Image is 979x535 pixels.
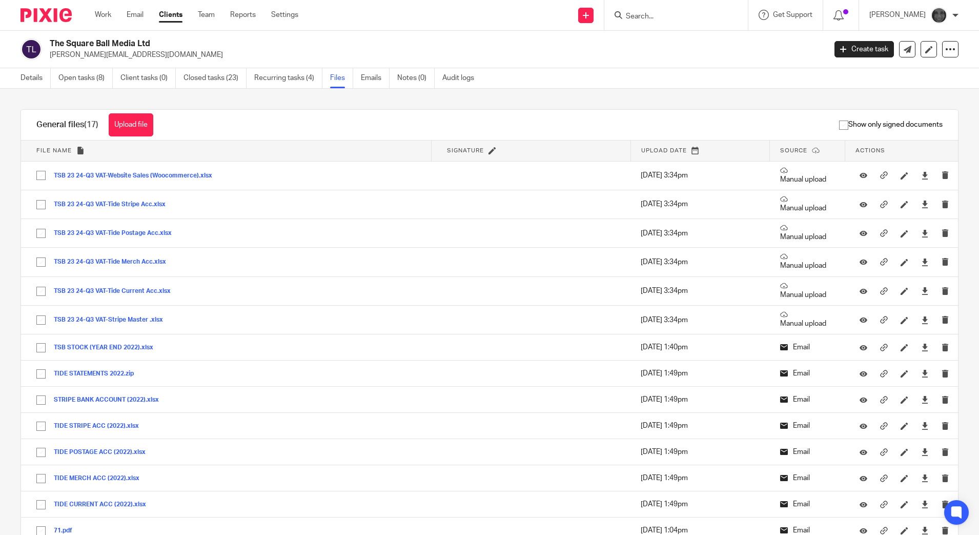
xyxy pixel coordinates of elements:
[54,527,80,534] button: 71.pdf
[330,68,353,88] a: Files
[84,121,98,129] span: (17)
[780,394,835,405] p: Email
[31,417,51,436] input: Select
[780,342,835,352] p: Email
[36,120,98,130] h1: General files
[641,148,687,153] span: Upload date
[780,224,835,242] p: Manual upload
[31,364,51,384] input: Select
[120,68,176,88] a: Client tasks (0)
[230,10,256,20] a: Reports
[21,68,51,88] a: Details
[921,170,929,181] a: Download
[54,230,179,237] button: TSB 23 24-Q3 VAT-Tide Postage Acc.xlsx
[54,475,147,482] button: TIDE MERCH ACC (2022).xlsx
[641,421,759,431] p: [DATE] 1:49pm
[921,368,929,379] a: Download
[641,368,759,379] p: [DATE] 1:49pm
[641,342,759,352] p: [DATE] 1:40pm
[31,166,51,185] input: Select
[31,282,51,301] input: Select
[921,447,929,457] a: Download
[641,286,759,296] p: [DATE] 3:34pm
[780,282,835,300] p: Manual upload
[31,338,51,358] input: Select
[21,8,72,22] img: Pixie
[127,10,144,20] a: Email
[31,224,51,243] input: Select
[31,443,51,462] input: Select
[921,199,929,209] a: Download
[641,394,759,405] p: [DATE] 1:49pm
[641,170,759,181] p: [DATE] 3:34pm
[31,390,51,410] input: Select
[54,501,154,508] button: TIDE CURRENT ACC (2022).xlsx
[921,421,929,431] a: Download
[109,113,153,136] button: Upload file
[447,148,484,153] span: Signature
[780,253,835,271] p: Manual upload
[921,257,929,267] a: Download
[54,259,174,266] button: TSB 23 24-Q3 VAT-Tide Merch Acc.xlsx
[641,199,759,209] p: [DATE] 3:34pm
[641,473,759,483] p: [DATE] 1:49pm
[869,10,926,20] p: [PERSON_NAME]
[780,421,835,431] p: Email
[641,315,759,325] p: [DATE] 3:34pm
[54,397,167,404] button: STRIPE BANK ACCOUNT (2022).xlsx
[641,447,759,457] p: [DATE] 1:49pm
[780,473,835,483] p: Email
[31,469,51,488] input: Select
[361,68,390,88] a: Emails
[54,172,220,180] button: TSB 23 24-Q3 VAT-Website Sales (Woocommerce).xlsx
[54,344,161,351] button: TSB STOCK (YEAR END 2022).xlsx
[855,148,885,153] span: Actions
[50,38,665,49] h2: The Square Ball Media Ltd
[834,41,894,57] a: Create task
[54,449,153,456] button: TIDE POSTAGE ACC (2022).xlsx
[839,120,943,130] span: Show only signed documents
[159,10,182,20] a: Clients
[641,257,759,267] p: [DATE] 3:34pm
[31,252,51,272] input: Select
[625,12,717,22] input: Search
[780,447,835,457] p: Email
[773,11,812,18] span: Get Support
[931,7,947,24] img: Snapchat-1387757528.jpg
[271,10,298,20] a: Settings
[54,201,173,208] button: TSB 23 24-Q3 VAT-Tide Stripe Acc.xlsx
[54,316,171,324] button: TSB 23 24-Q3 VAT-Stripe Master .xlsx
[921,394,929,405] a: Download
[921,228,929,239] a: Download
[31,495,51,514] input: Select
[780,311,835,329] p: Manual upload
[31,195,51,214] input: Select
[397,68,435,88] a: Notes (0)
[921,315,929,325] a: Download
[50,50,819,60] p: [PERSON_NAME][EMAIL_ADDRESS][DOMAIN_NAME]
[780,368,835,379] p: Email
[95,10,111,20] a: Work
[442,68,482,88] a: Audit logs
[780,499,835,509] p: Email
[183,68,247,88] a: Closed tasks (23)
[36,148,72,153] span: File name
[54,423,147,430] button: TIDE STRIPE ACC (2022).xlsx
[921,286,929,296] a: Download
[921,499,929,509] a: Download
[921,342,929,352] a: Download
[641,499,759,509] p: [DATE] 1:49pm
[21,38,42,60] img: svg%3E
[254,68,322,88] a: Recurring tasks (4)
[780,195,835,213] p: Manual upload
[780,148,807,153] span: Source
[54,370,141,378] button: TIDE STATEMENTS 2022.zip
[54,288,178,295] button: TSB 23 24-Q3 VAT-Tide Current Acc.xlsx
[31,310,51,330] input: Select
[58,68,113,88] a: Open tasks (8)
[641,228,759,239] p: [DATE] 3:34pm
[921,473,929,483] a: Download
[780,167,835,185] p: Manual upload
[198,10,215,20] a: Team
